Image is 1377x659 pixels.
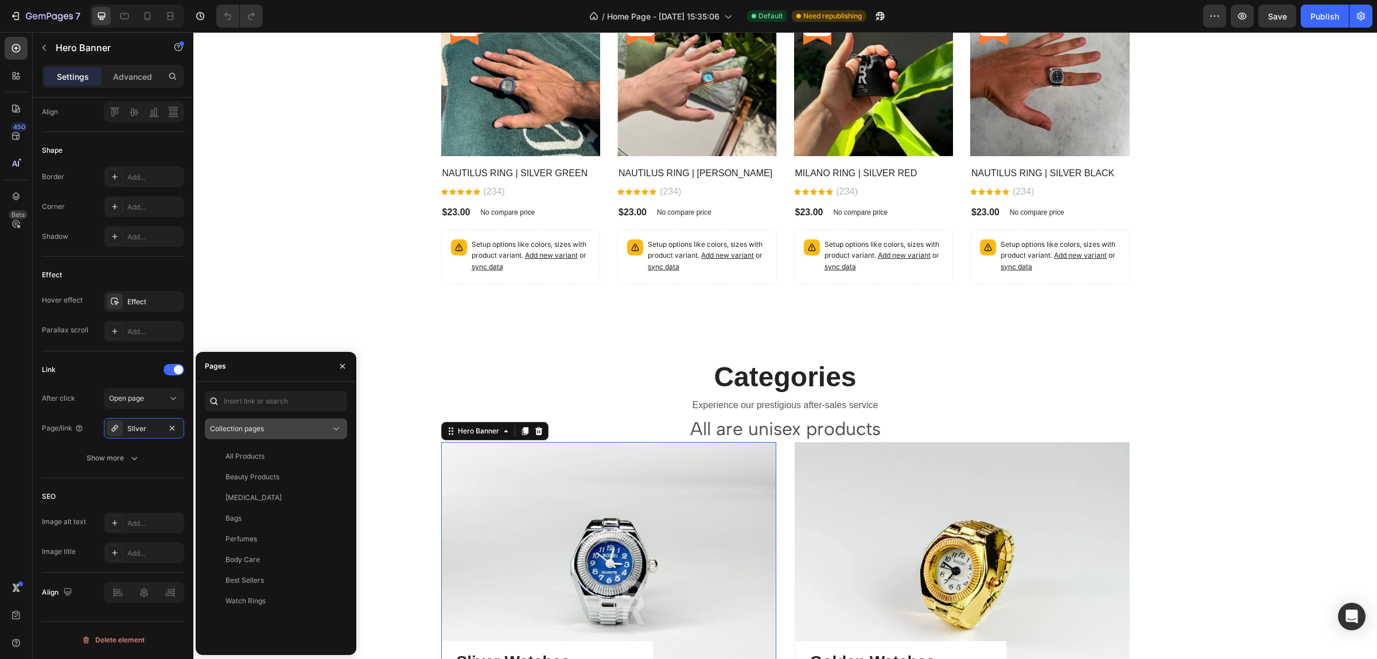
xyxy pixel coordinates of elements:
span: or [278,219,393,239]
p: (234) [466,153,488,166]
p: Advanced [113,71,152,83]
div: $23.00 [777,172,807,188]
span: sync data [631,230,663,239]
p: Setup options like colors, sizes with product variant. [278,207,398,241]
span: Add new variant [332,219,384,227]
p: (234) [643,153,664,166]
div: Add... [127,202,181,212]
button: Show more [42,448,184,468]
span: sync data [278,230,310,239]
h3: Golden Watches [616,618,799,641]
span: sync data [807,230,839,239]
div: Beauty Products [225,472,279,482]
button: 7 [5,5,85,28]
p: Categories [249,327,935,363]
div: After click [42,393,75,404]
p: No compare price [816,177,871,184]
button: Collection pages [205,418,347,439]
div: Effect [42,270,62,280]
p: Setup options like colors, sizes with product variant. [454,207,574,241]
div: $23.00 [424,172,454,188]
span: or [631,219,746,239]
div: Undo/Redo [216,5,263,28]
div: Link [42,365,56,375]
p: Settings [57,71,89,83]
div: Add... [127,232,181,242]
div: Add... [127,518,181,529]
span: or [807,219,922,239]
iframe: Design area [193,32,1377,659]
span: / [602,10,605,22]
div: Image alt text [42,517,86,527]
button: Save [1258,5,1296,28]
div: Shape [42,145,63,156]
div: Align [42,107,58,117]
button: Publish [1301,5,1349,28]
div: [MEDICAL_DATA] [225,493,282,503]
span: Collection pages [210,424,264,433]
div: Corner [42,201,65,212]
div: $23.00 [248,172,278,188]
div: Open Intercom Messenger [1338,603,1366,630]
div: Watch Rings [225,596,266,606]
div: Border [42,172,64,182]
p: Experience our prestigious after-sales service [249,365,935,382]
h3: Sliver Watches [262,618,446,641]
p: Setup options like colors, sizes with product variant. [631,207,750,241]
p: No compare price [640,177,694,184]
span: Save [1268,11,1287,21]
input: Insert link or search [205,391,347,412]
span: or [454,219,569,239]
div: Delete element [81,633,145,647]
span: Home Page - [DATE] 15:35:06 [607,10,719,22]
h2: NAUTILUS RING | [PERSON_NAME] [424,133,584,149]
h2: MILANO RING | SILVER RED [601,133,760,149]
p: (234) [819,153,841,166]
button: Open page [104,388,184,409]
div: Image title [42,546,76,557]
div: Best Sellers [225,575,264,586]
p: (234) [290,153,312,166]
div: Shadow [42,231,68,242]
span: Add new variant [508,219,561,227]
div: Hover effect [42,295,83,305]
span: Open page [109,394,144,402]
span: Need republishing [803,11,862,21]
h2: NAUTILUS RING | SILVER GREEN [248,133,407,149]
div: Effect [127,297,181,307]
div: Publish [1310,10,1339,22]
span: sync data [454,230,486,239]
p: Setup options like colors, sizes with product variant. [807,207,927,241]
span: Default [758,11,783,21]
div: Parallax scroll [42,325,88,335]
button: Delete element [42,631,184,649]
div: Add... [127,327,181,337]
div: Add... [127,172,181,183]
div: Body Care [225,555,260,565]
div: Beta [9,210,28,219]
div: All Products [225,451,264,462]
div: Align [42,585,75,600]
p: No compare price [464,177,518,184]
div: 450 [11,122,28,131]
p: No compare price [287,177,341,184]
div: Add... [127,548,181,559]
div: Pages [205,361,226,371]
div: SEO [42,491,56,502]
div: Perfumes [225,534,257,544]
div: $23.00 [601,172,631,188]
div: Bags [225,513,242,524]
p: Hero Banner [56,41,153,55]
span: Add new variant [684,219,737,227]
p: 7 [75,9,80,23]
span: Add new variant [861,219,913,227]
div: Page/link [42,423,84,433]
p: All are unisex products [249,385,935,409]
div: Hero Banner [262,394,308,404]
h2: NAUTILUS RING | SILVER BLACK [777,133,936,149]
div: Show more [87,452,140,464]
div: Sliver [127,424,161,434]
